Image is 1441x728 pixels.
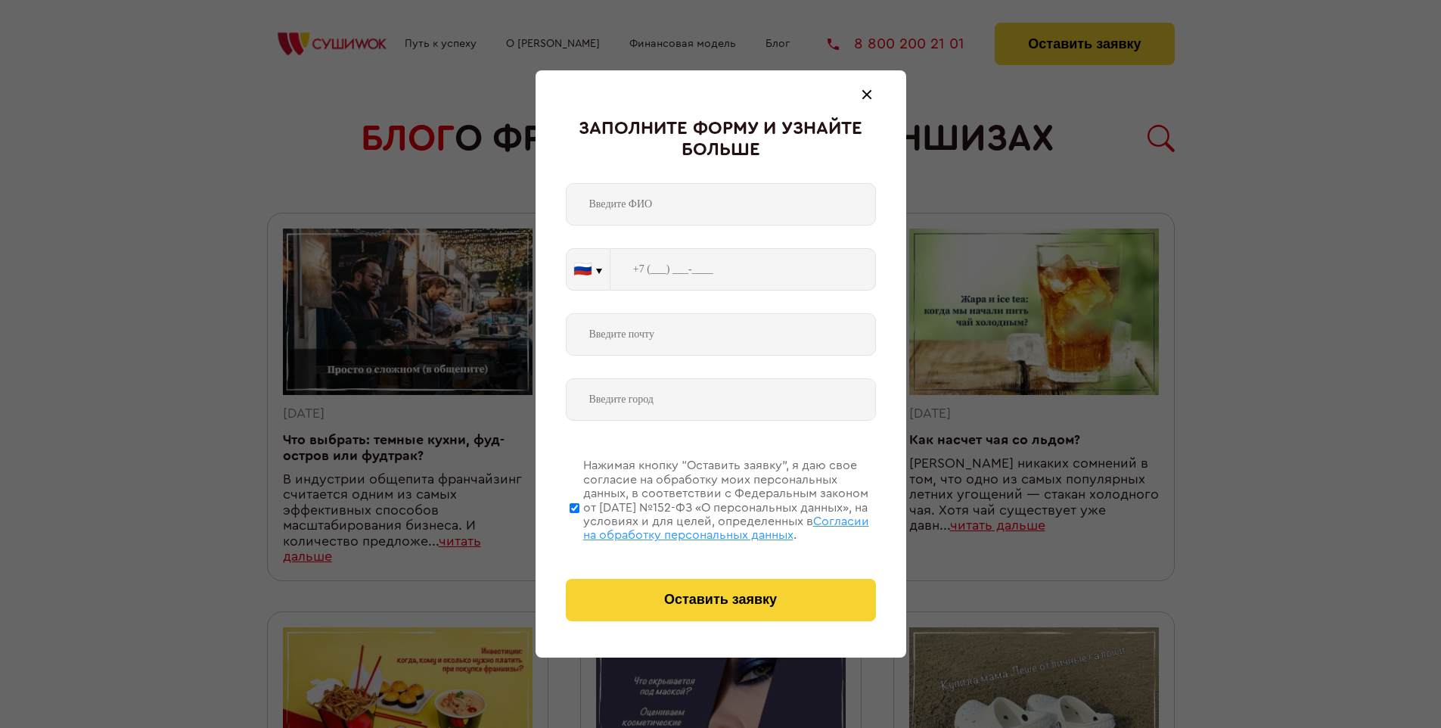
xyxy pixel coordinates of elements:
[566,119,876,160] div: Заполните форму и узнайте больше
[566,313,876,356] input: Введите почту
[566,183,876,226] input: Введите ФИО
[583,459,876,542] div: Нажимая кнопку “Оставить заявку”, я даю свое согласие на обработку моих персональных данных, в со...
[566,378,876,421] input: Введите город
[566,579,876,621] button: Оставить заявку
[567,249,610,290] button: 🇷🇺
[583,515,869,541] span: Согласии на обработку персональных данных
[610,248,876,291] input: +7 (___) ___-____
